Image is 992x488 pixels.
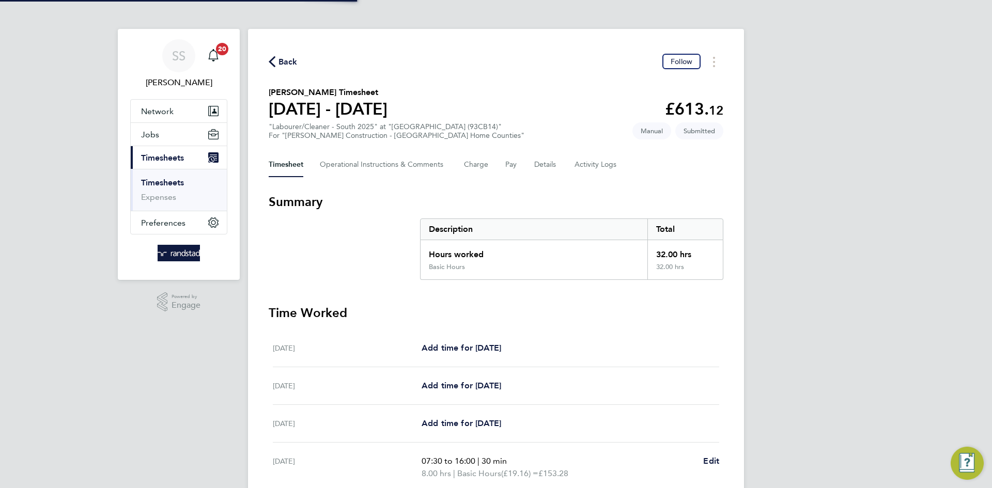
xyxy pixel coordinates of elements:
div: Description [421,219,647,240]
button: Network [131,100,227,122]
span: 20 [216,43,228,55]
h3: Summary [269,194,723,210]
div: Timesheets [131,169,227,211]
a: Add time for [DATE] [422,342,501,354]
button: Engage Resource Center [951,447,984,480]
span: Basic Hours [457,467,501,480]
div: [DATE] [273,455,422,480]
div: [DATE] [273,380,422,392]
span: Engage [172,301,200,310]
button: Charge [464,152,489,177]
h1: [DATE] - [DATE] [269,99,388,119]
span: 8.00 hrs [422,468,451,478]
div: 32.00 hrs [647,263,723,279]
button: Timesheet [269,152,303,177]
span: (£19.16) = [501,468,538,478]
a: SS[PERSON_NAME] [130,39,227,89]
div: Total [647,219,723,240]
a: Powered byEngage [157,292,201,312]
div: 32.00 hrs [647,240,723,263]
h3: Time Worked [269,305,723,321]
span: SS [172,49,185,62]
app-decimal: £613. [665,99,723,119]
span: Add time for [DATE] [422,343,501,353]
span: | [453,468,455,478]
a: 20 [203,39,224,72]
h2: [PERSON_NAME] Timesheet [269,86,388,99]
div: "Labourer/Cleaner - South 2025" at "[GEOGRAPHIC_DATA] (93CB14)" [269,122,524,140]
div: [DATE] [273,417,422,430]
a: Add time for [DATE] [422,380,501,392]
button: Timesheets Menu [705,54,723,70]
div: [DATE] [273,342,422,354]
img: randstad-logo-retina.png [158,245,200,261]
span: Add time for [DATE] [422,418,501,428]
div: Basic Hours [429,263,465,271]
a: Edit [703,455,719,467]
a: Expenses [141,192,176,202]
span: This timesheet is Submitted. [675,122,723,139]
button: Jobs [131,123,227,146]
span: Timesheets [141,153,184,163]
button: Operational Instructions & Comments [320,152,447,177]
span: 07:30 to 16:00 [422,456,475,466]
span: Preferences [141,218,185,228]
button: Preferences [131,211,227,234]
button: Details [534,152,558,177]
span: Jobs [141,130,159,139]
span: 12 [709,103,723,118]
button: Timesheets [131,146,227,169]
span: | [477,456,479,466]
button: Pay [505,152,518,177]
div: Summary [420,218,723,280]
nav: Main navigation [118,29,240,280]
button: Activity Logs [575,152,618,177]
span: 30 min [482,456,507,466]
a: Add time for [DATE] [422,417,501,430]
span: Add time for [DATE] [422,381,501,390]
button: Back [269,55,298,68]
div: For "[PERSON_NAME] Construction - [GEOGRAPHIC_DATA] Home Counties" [269,131,524,140]
a: Go to home page [130,245,227,261]
span: Edit [703,456,719,466]
span: Back [278,56,298,68]
span: This timesheet was manually created. [632,122,671,139]
span: Shaye Stoneham [130,76,227,89]
span: Follow [671,57,692,66]
span: £153.28 [538,468,568,478]
span: Network [141,106,174,116]
div: Hours worked [421,240,647,263]
a: Timesheets [141,178,184,187]
button: Follow [662,54,701,69]
span: Powered by [172,292,200,301]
